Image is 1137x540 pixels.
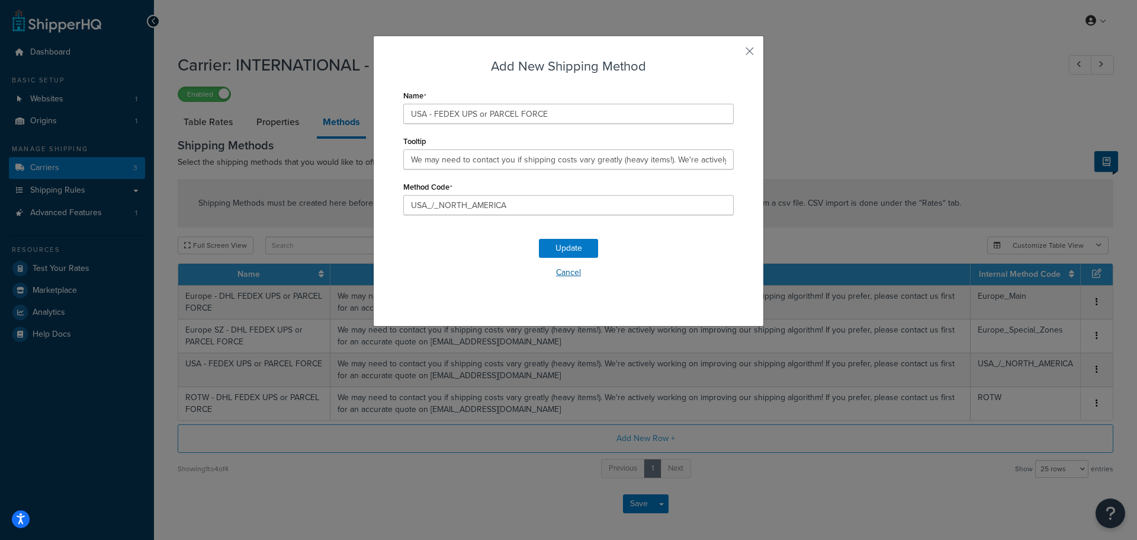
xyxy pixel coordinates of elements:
[403,264,734,282] button: Cancel
[403,57,734,75] h3: Add New Shipping Method
[403,183,452,192] label: Method Code
[403,137,426,146] label: Tooltip
[403,91,426,101] label: Name
[539,239,598,258] button: Update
